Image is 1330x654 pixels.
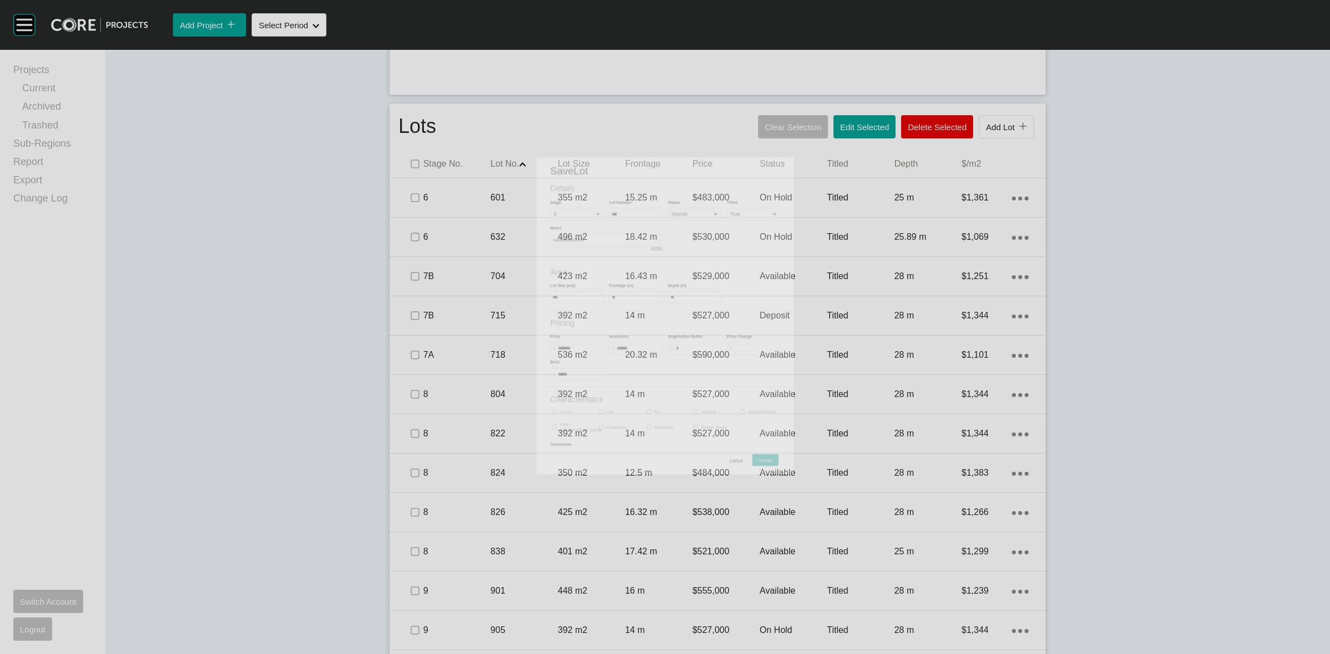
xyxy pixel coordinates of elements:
[625,388,692,400] p: 14 m
[692,270,759,282] p: $529,000
[692,388,759,400] p: $527,000
[827,270,894,282] p: Titled
[827,388,894,400] p: Titled
[986,122,1015,132] span: Add Lot
[490,428,557,440] p: 822
[625,506,692,518] p: 16.32 m
[558,231,625,243] p: 496 m2
[961,467,1012,479] p: $1,383
[625,158,692,170] p: Frontage
[423,192,490,204] p: 6
[827,231,894,243] p: Titled
[22,81,92,100] a: Current
[398,112,436,141] h1: Lots
[423,506,490,518] p: 8
[490,349,557,361] p: 718
[558,585,625,597] p: 448 m2
[961,585,1012,597] p: $1,239
[490,231,557,243] p: 632
[490,158,557,170] p: Lot No.
[692,349,759,361] p: $590,000
[423,310,490,322] p: 7B
[760,310,827,322] p: Deposit
[760,388,827,400] p: Available
[423,388,490,400] p: 8
[979,115,1034,138] button: Add Lot
[961,231,1012,243] p: $1,069
[625,585,692,597] p: 16 m
[827,192,894,204] p: Titled
[961,310,1012,322] p: $1,344
[423,428,490,440] p: 8
[961,349,1012,361] p: $1,101
[558,506,625,518] p: 425 m2
[833,115,896,138] button: Edit Selected
[558,545,625,558] p: 401 m2
[894,231,961,243] p: 25.89 m
[827,158,894,170] p: Titled
[558,310,625,322] p: 392 m2
[760,585,827,597] p: Available
[760,624,827,636] p: On Hold
[894,585,961,597] p: 28 m
[625,467,692,479] p: 12.5 m
[423,231,490,243] p: 6
[13,173,92,192] a: Export
[692,428,759,440] p: $527,000
[827,467,894,479] p: Titled
[758,115,828,138] button: Clear Selection
[490,388,557,400] p: 804
[692,467,759,479] p: $484,000
[13,617,52,641] button: Logout
[423,158,490,170] p: Stage No.
[625,310,692,322] p: 14 m
[901,115,973,138] button: Delete Selected
[180,20,223,30] span: Add Project
[558,158,625,170] p: Lot Size
[894,428,961,440] p: 28 m
[760,506,827,518] p: Available
[827,349,894,361] p: Titled
[961,270,1012,282] p: $1,251
[894,158,961,170] p: Depth
[827,624,894,636] p: Titled
[423,545,490,558] p: 8
[840,122,889,132] span: Edit Selected
[760,545,827,558] p: Available
[827,506,894,518] p: Titled
[13,192,92,210] a: Change Log
[894,192,961,204] p: 25 m
[961,545,1012,558] p: $1,299
[961,506,1012,518] p: $1,266
[490,270,557,282] p: 704
[558,192,625,204] p: 355 m2
[558,270,625,282] p: 423 m2
[423,585,490,597] p: 9
[558,388,625,400] p: 392 m2
[625,349,692,361] p: 20.32 m
[259,20,308,30] span: Select Period
[961,388,1012,400] p: $1,344
[625,270,692,282] p: 16.43 m
[423,624,490,636] p: 9
[625,624,692,636] p: 14 m
[961,192,1012,204] p: $1,361
[760,231,827,243] p: On Hold
[558,349,625,361] p: 536 m2
[961,428,1012,440] p: $1,344
[894,349,961,361] p: 28 m
[760,158,827,170] p: Status
[558,428,625,440] p: 392 m2
[173,13,246,37] button: Add Project
[961,624,1012,636] p: $1,344
[894,270,961,282] p: 28 m
[51,18,148,32] img: core-logo-dark.3138cae2.png
[13,155,92,173] a: Report
[692,231,759,243] p: $530,000
[692,545,759,558] p: $521,000
[894,506,961,518] p: 28 m
[760,192,827,204] p: On Hold
[490,467,557,479] p: 824
[22,119,92,137] a: Trashed
[894,467,961,479] p: 28 m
